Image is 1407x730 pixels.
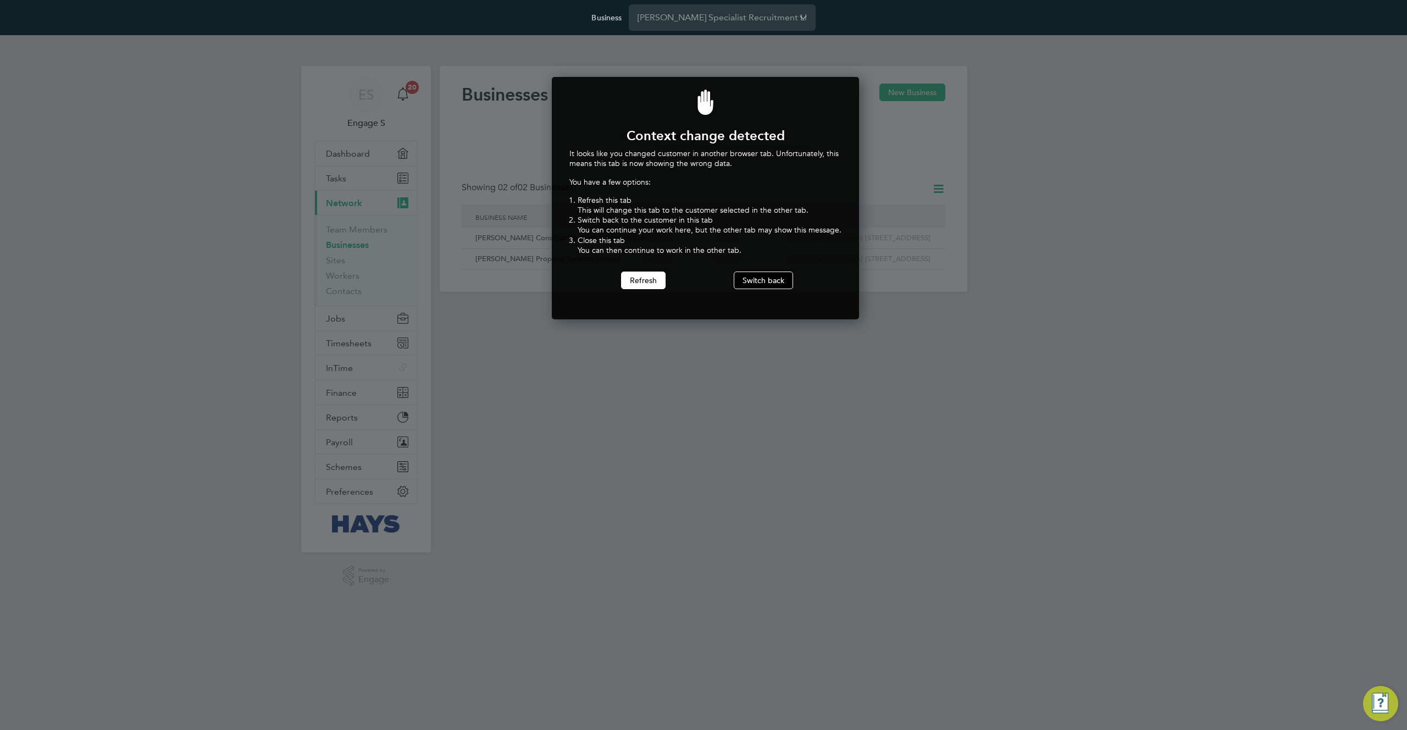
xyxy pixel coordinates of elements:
button: Switch back [734,272,793,289]
button: Refresh [621,272,666,289]
li: Close this tab You can then continue to work in the other tab. [578,235,841,255]
label: Business [591,13,622,23]
button: Engage Resource Center [1363,686,1398,721]
li: Refresh this tab This will change this tab to the customer selected in the other tab. [578,195,841,215]
li: Switch back to the customer in this tab You can continue your work here, but the other tab may sh... [578,215,841,235]
p: It looks like you changed customer in another browser tab. Unfortunately, this means this tab is ... [569,148,841,168]
p: You have a few options: [569,177,841,187]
